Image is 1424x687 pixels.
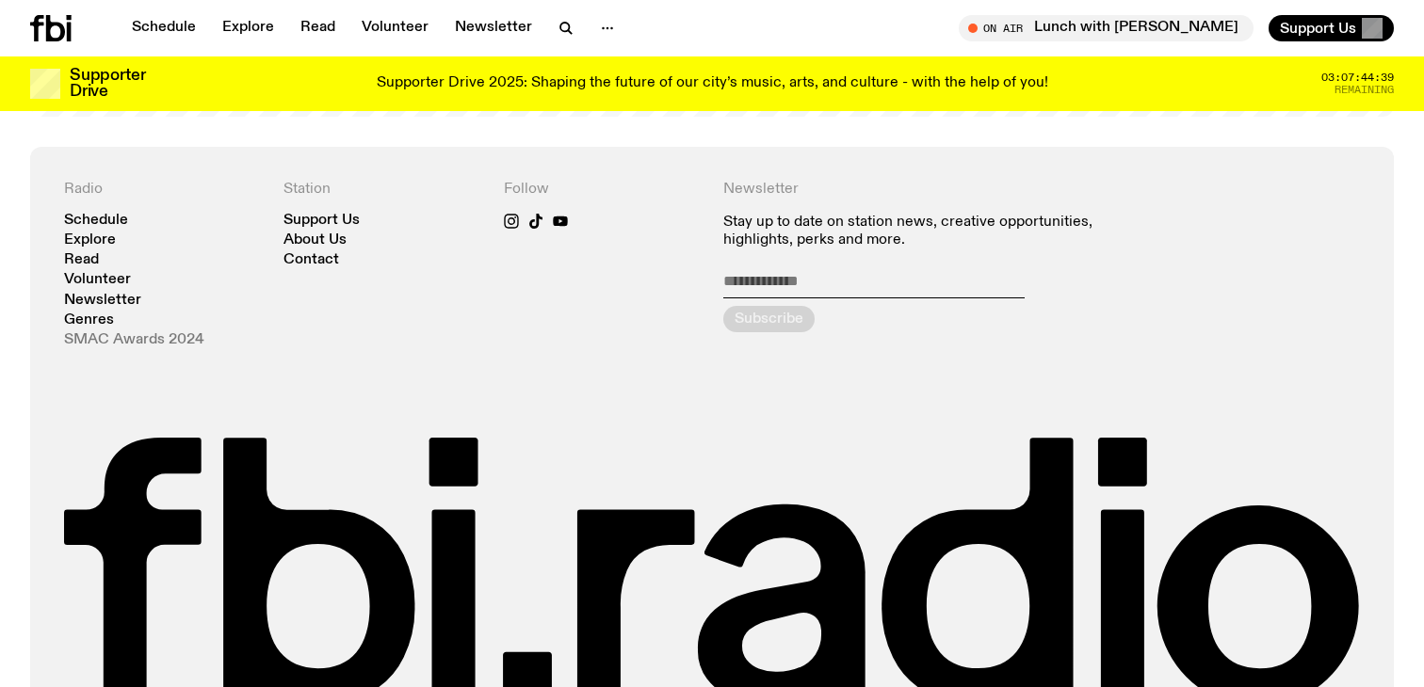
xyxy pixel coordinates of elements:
a: Volunteer [64,273,131,287]
p: Supporter Drive 2025: Shaping the future of our city’s music, arts, and culture - with the help o... [377,75,1048,92]
a: Schedule [64,214,128,228]
a: Support Us [283,214,360,228]
a: Explore [64,233,116,248]
p: Stay up to date on station news, creative opportunities, highlights, perks and more. [723,214,1141,249]
a: SMAC Awards 2024 [64,333,204,347]
a: Newsletter [64,294,141,308]
a: Genres [64,313,114,328]
a: Schedule [121,15,207,41]
span: Support Us [1280,20,1356,37]
a: Volunteer [350,15,440,41]
button: Subscribe [723,306,815,332]
a: Explore [211,15,285,41]
h3: Supporter Drive [70,68,145,100]
h4: Station [283,181,480,199]
button: On AirLunch with [PERSON_NAME] [959,15,1254,41]
span: 03:07:44:39 [1321,72,1394,83]
a: Read [289,15,347,41]
a: Contact [283,253,339,267]
a: Newsletter [444,15,543,41]
button: Support Us [1269,15,1394,41]
a: Read [64,253,99,267]
h4: Newsletter [723,181,1141,199]
span: Remaining [1335,85,1394,95]
h4: Follow [504,181,701,199]
h4: Radio [64,181,261,199]
a: About Us [283,233,347,248]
